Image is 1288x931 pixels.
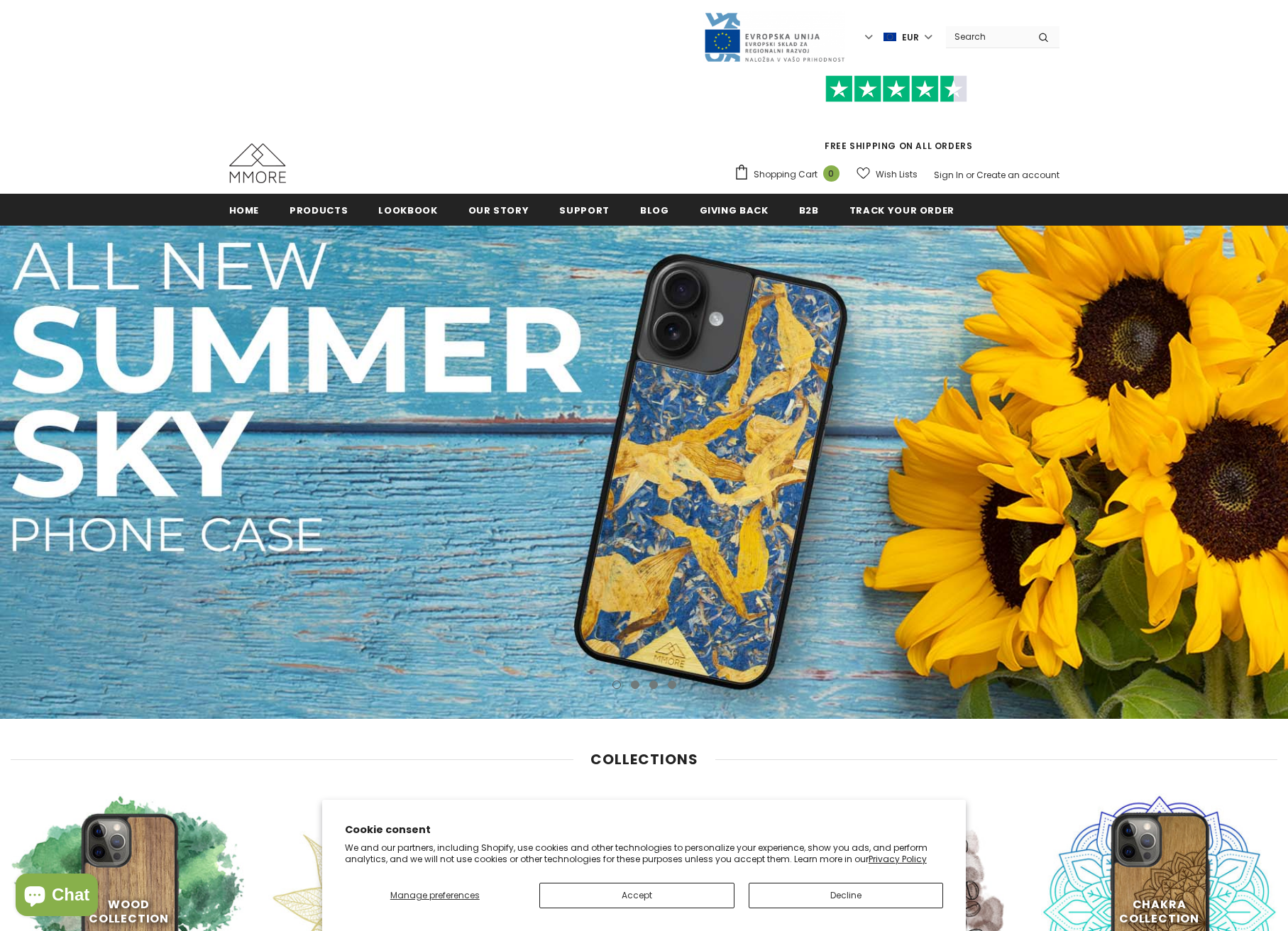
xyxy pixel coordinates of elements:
a: Javni Razpis [703,31,845,43]
a: Wish Lists [857,162,918,187]
img: Javni Razpis [703,11,845,63]
span: Our Story [468,204,529,217]
a: Home [229,194,260,226]
span: Manage preferences [390,889,480,901]
img: MMORE Cases [229,143,286,183]
span: FREE SHIPPING ON ALL ORDERS [734,82,1059,152]
a: Products [290,194,348,226]
p: We and our partners, including Shopify, use cookies and other technologies to personalize your ex... [345,842,944,864]
a: Shopping Cart 0 [734,164,847,185]
span: Collections [590,749,698,769]
button: Manage preferences [345,883,525,908]
h2: Cookie consent [345,822,944,837]
a: Track your order [849,194,954,226]
a: B2B [799,194,819,226]
iframe: Customer reviews powered by Trustpilot [734,102,1059,139]
a: support [559,194,610,226]
a: Our Story [468,194,529,226]
span: support [559,204,610,217]
span: Home [229,204,260,217]
span: Lookbook [378,204,437,217]
button: 1 [612,681,621,689]
a: Privacy Policy [869,853,927,865]
button: 4 [668,681,676,689]
a: Blog [640,194,669,226]
button: Decline [749,883,944,908]
button: Accept [539,883,734,908]
img: Trust Pilot Stars [825,75,967,103]
span: EUR [902,31,919,45]
span: or [966,169,974,181]
span: Track your order [849,204,954,217]
span: 0 [823,165,840,182]
button: 2 [631,681,639,689]
span: Products [290,204,348,217]
input: Search Site [946,26,1028,47]
span: Wish Lists [876,167,918,182]
a: Lookbook [378,194,437,226]
a: Create an account [976,169,1059,181]
span: B2B [799,204,819,217]
span: Giving back [700,204,769,217]
inbox-online-store-chat: Shopify online store chat [11,874,102,920]
a: Sign In [934,169,964,181]
button: 3 [649,681,658,689]
a: Giving back [700,194,769,226]
span: Shopping Cart [754,167,818,182]
span: Blog [640,204,669,217]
